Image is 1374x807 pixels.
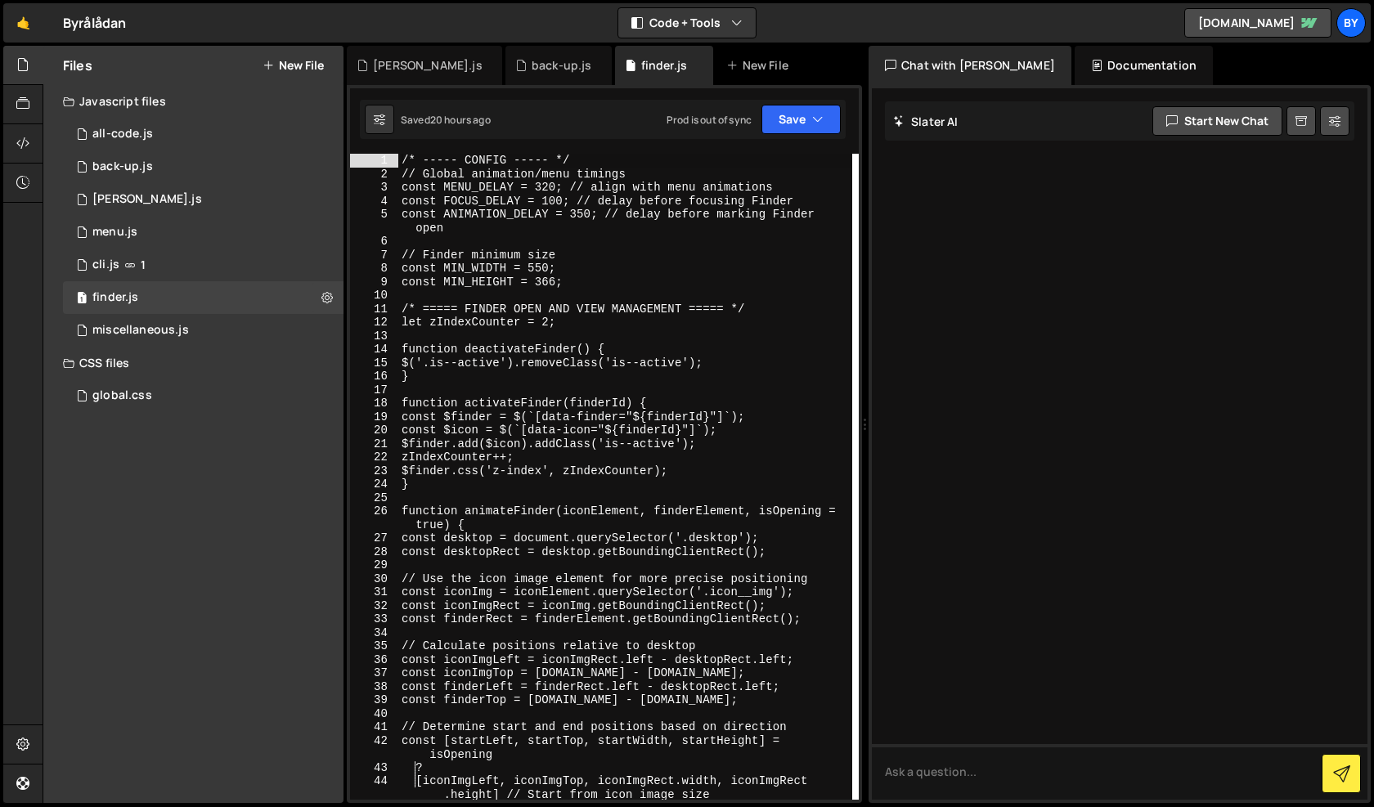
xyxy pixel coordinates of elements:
div: 10338/45237.js [63,314,343,347]
div: miscellaneous.js [92,323,189,338]
div: 33 [350,612,398,626]
div: 16 [350,370,398,383]
div: 24 [350,477,398,491]
div: back-up.js [532,57,592,74]
div: cli.js [92,258,119,272]
div: all-code.js [92,127,153,141]
div: New File [726,57,795,74]
div: 10338/45273.js [63,183,343,216]
a: [DOMAIN_NAME] [1184,8,1331,38]
button: New File [263,59,324,72]
div: 32 [350,599,398,613]
div: Saved [401,113,491,127]
div: 14 [350,343,398,356]
div: 10 [350,289,398,303]
div: 9 [350,276,398,289]
div: 5 [350,208,398,235]
div: [PERSON_NAME].js [92,192,202,207]
div: 30 [350,572,398,586]
div: 4 [350,195,398,208]
div: 43 [350,761,398,775]
h2: Slater AI [893,114,959,129]
div: Chat with [PERSON_NAME] [869,46,1071,85]
div: Documentation [1075,46,1213,85]
div: 25 [350,491,398,505]
div: Javascript files [43,85,343,118]
div: CSS files [43,347,343,379]
span: 1 [77,293,87,306]
span: 1 [141,258,146,271]
div: 8 [350,262,398,276]
div: 26 [350,504,398,531]
div: 2 [350,168,398,182]
button: Save [761,105,841,134]
div: 41 [350,720,398,734]
div: 10338/24973.js [63,281,343,314]
div: 44 [350,774,398,801]
button: Code + Tools [618,8,756,38]
div: global.css [92,388,152,403]
div: 15 [350,356,398,370]
div: 29 [350,558,398,572]
div: 27 [350,531,398,545]
div: 39 [350,693,398,707]
div: 18 [350,397,398,410]
div: 12 [350,316,398,330]
div: 10338/45267.js [63,150,343,183]
div: 1 [350,154,398,168]
div: 10338/45238.js [63,216,343,249]
div: 40 [350,707,398,721]
div: 23 [350,464,398,478]
div: 6 [350,235,398,249]
div: 31 [350,585,398,599]
a: By [1336,8,1366,38]
div: finder.js [641,57,687,74]
div: Byrålådan [63,13,126,33]
div: 7 [350,249,398,262]
div: 28 [350,545,398,559]
div: back-up.js [92,159,153,174]
div: 22 [350,451,398,464]
div: 11 [350,303,398,316]
div: 19 [350,410,398,424]
div: 21 [350,437,398,451]
div: Prod is out of sync [667,113,752,127]
div: menu.js [92,225,137,240]
div: 10338/23371.js [63,249,343,281]
div: finder.js [92,290,138,305]
div: 38 [350,680,398,694]
div: 20 hours ago [430,113,491,127]
a: 🤙 [3,3,43,43]
div: 20 [350,424,398,437]
div: 37 [350,666,398,680]
div: 34 [350,626,398,640]
div: 17 [350,383,398,397]
div: 3 [350,181,398,195]
h2: Files [63,56,92,74]
div: 13 [350,330,398,343]
div: 10338/24192.css [63,379,343,412]
div: 35 [350,639,398,653]
div: [PERSON_NAME].js [373,57,483,74]
div: 10338/35579.js [63,118,343,150]
button: Start new chat [1152,106,1282,136]
div: 42 [350,734,398,761]
div: 36 [350,653,398,667]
